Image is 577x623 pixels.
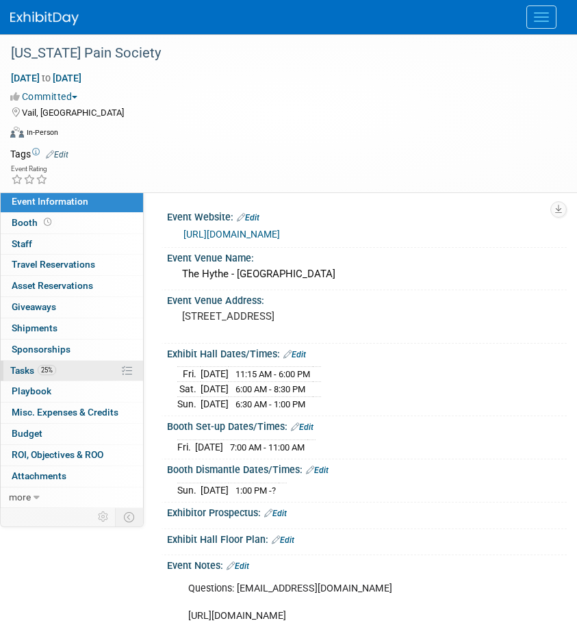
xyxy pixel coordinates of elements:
div: Event Format [10,125,560,145]
span: ? [272,485,276,496]
a: Giveaways [1,297,143,318]
a: Travel Reservations [1,255,143,275]
span: Misc. Expenses & Credits [12,407,118,418]
pre: [STREET_ADDRESS] [182,310,552,322]
span: 11:15 AM - 6:00 PM [235,369,310,379]
span: Budget [12,428,42,439]
a: Edit [264,509,287,518]
a: Edit [283,350,306,359]
span: Asset Reservations [12,280,93,291]
span: 7:00 AM - 11:00 AM [230,442,305,453]
td: Tags [10,147,68,161]
a: Edit [237,213,259,222]
a: Booth [1,213,143,233]
img: ExhibitDay [10,12,79,25]
span: Giveaways [12,301,56,312]
img: Format-Inperson.png [10,127,24,138]
span: Sponsorships [12,344,70,355]
span: to [40,73,53,84]
span: Travel Reservations [12,259,95,270]
td: [DATE] [201,367,229,382]
td: [DATE] [201,382,229,397]
span: ROI, Objectives & ROO [12,449,103,460]
span: Vail, [GEOGRAPHIC_DATA] [22,107,124,118]
td: Personalize Event Tab Strip [92,508,116,526]
span: Staff [12,238,32,249]
a: Playbook [1,381,143,402]
a: Edit [306,466,329,475]
a: Event Information [1,192,143,212]
span: 6:30 AM - 1:00 PM [235,399,305,409]
div: Event Website: [167,207,567,225]
td: [DATE] [195,440,223,454]
span: Booth not reserved yet [41,217,54,227]
span: Playbook [12,385,51,396]
div: In-Person [26,127,58,138]
div: Event Venue Address: [167,290,567,307]
a: Edit [46,150,68,160]
a: ROI, Objectives & ROO [1,445,143,466]
td: [DATE] [201,396,229,411]
span: 6:00 AM - 8:30 PM [235,384,305,394]
span: more [9,492,31,503]
td: [DATE] [201,483,229,497]
span: Attachments [12,470,66,481]
a: Edit [227,561,249,571]
span: Event Information [12,196,88,207]
div: Booth Set-up Dates/Times: [167,416,567,434]
a: Asset Reservations [1,276,143,296]
span: Shipments [12,322,57,333]
button: Committed [10,90,83,103]
td: Fri. [177,367,201,382]
a: Edit [291,422,313,432]
span: [DATE] [DATE] [10,72,82,84]
button: Menu [526,5,556,29]
div: Booth Dismantle Dates/Times: [167,459,567,477]
a: Shipments [1,318,143,339]
a: [URL][DOMAIN_NAME] [183,229,280,240]
span: 25% [38,365,56,375]
div: Exhibitor Prospectus: [167,503,567,520]
a: more [1,487,143,508]
a: Attachments [1,466,143,487]
a: Staff [1,234,143,255]
a: Tasks25% [1,361,143,381]
a: Edit [272,535,294,545]
div: Event Notes: [167,555,567,573]
span: Tasks [10,365,56,376]
a: Sponsorships [1,340,143,360]
span: Booth [12,217,54,228]
div: Exhibit Hall Floor Plan: [167,529,567,547]
a: Misc. Expenses & Credits [1,403,143,423]
div: [US_STATE] Pain Society [6,41,550,66]
div: Event Venue Name: [167,248,567,265]
a: Budget [1,424,143,444]
td: Sun. [177,483,201,497]
td: Sun. [177,396,201,411]
td: Toggle Event Tabs [116,508,144,526]
td: Sat. [177,382,201,397]
div: The Hythe - [GEOGRAPHIC_DATA] [177,264,556,285]
div: Event Rating [11,166,48,173]
td: Fri. [177,440,195,454]
span: 1:00 PM - [235,485,276,496]
div: Exhibit Hall Dates/Times: [167,344,567,361]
